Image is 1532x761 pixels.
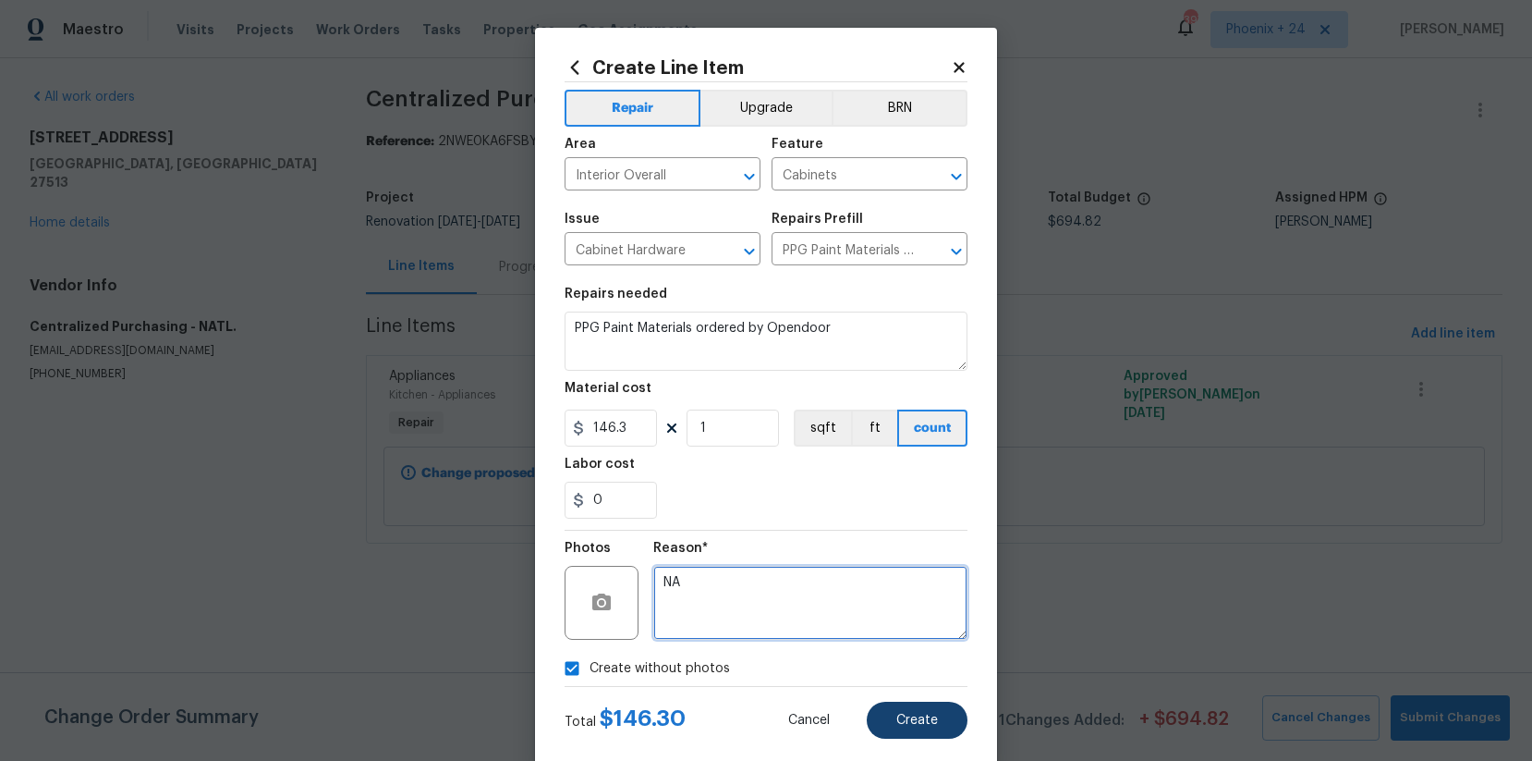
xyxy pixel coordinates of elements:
span: $ 146.30 [600,707,686,730]
h5: Issue [565,213,600,226]
textarea: NA [653,566,967,640]
button: Open [736,164,762,190]
h5: Photos [565,542,611,555]
h5: Repairs needed [565,288,667,301]
button: BRN [832,90,967,127]
textarea: PPG Paint Materials ordered by Opendoor [565,312,967,371]
div: Total [565,709,686,731]
button: Open [943,164,969,190]
h5: Reason* [653,542,708,555]
button: Open [943,239,969,264]
button: ft [851,410,897,447]
button: Create [867,702,967,739]
h5: Repairs Prefill [772,213,863,226]
span: Cancel [788,714,830,728]
button: sqft [794,410,851,447]
span: Create without photos [590,659,730,679]
button: Upgrade [700,90,833,127]
button: Cancel [759,702,859,739]
h5: Material cost [565,382,651,395]
h2: Create Line Item [565,57,951,78]
h5: Area [565,138,596,151]
h5: Labor cost [565,458,635,471]
button: count [897,410,967,447]
button: Repair [565,90,700,127]
button: Open [736,239,762,264]
h5: Feature [772,138,823,151]
span: Create [896,714,938,728]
